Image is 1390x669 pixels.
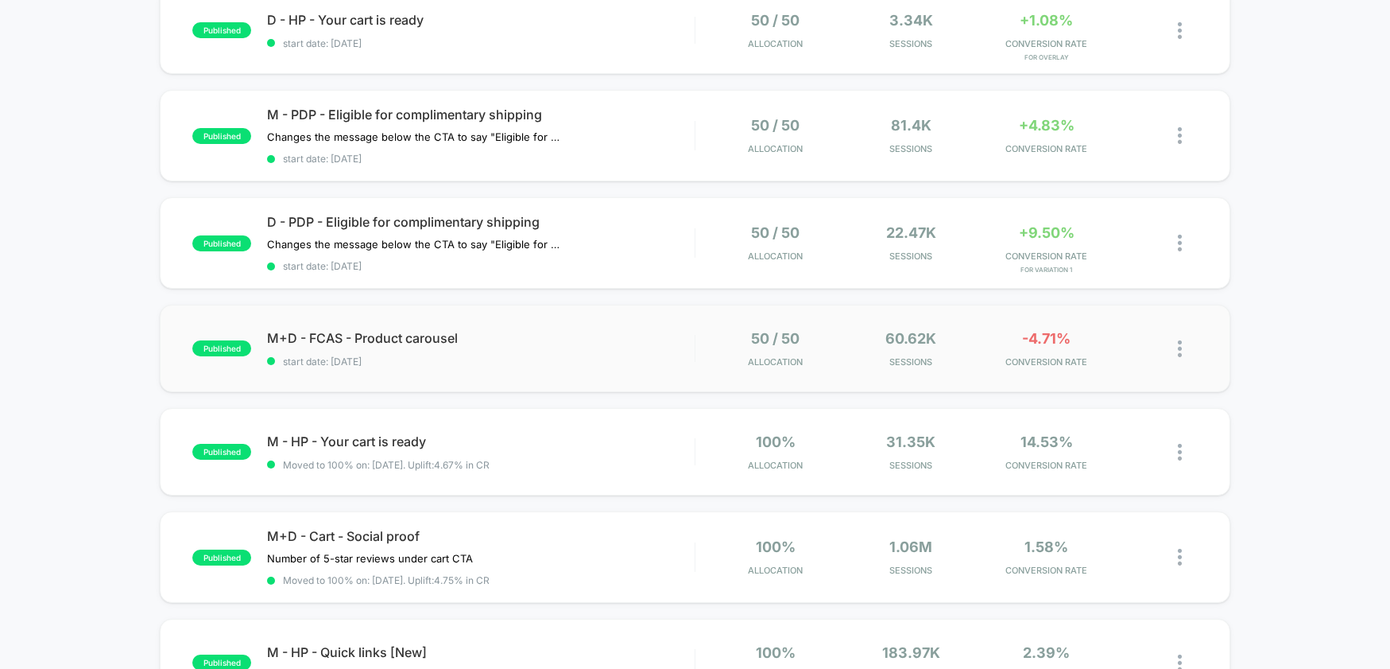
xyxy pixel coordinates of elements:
[886,434,935,450] span: 31.35k
[748,565,803,576] span: Allocation
[982,266,1110,274] span: for Variation 1
[982,356,1110,368] span: CONVERSION RATE
[885,330,936,347] span: 60.62k
[1178,549,1182,566] img: close
[886,224,936,241] span: 22.47k
[751,12,800,29] span: 50 / 50
[267,528,695,544] span: M+D - Cart - Social proof
[1019,117,1074,134] span: +4.83%
[748,251,803,262] span: Allocation
[882,644,940,661] span: 183.97k
[982,251,1110,262] span: CONVERSION RATE
[756,644,796,661] span: 100%
[267,37,695,49] span: start date: [DATE]
[267,644,695,660] span: M - HP - Quick links [New]
[1178,127,1182,144] img: close
[891,117,931,134] span: 81.4k
[192,128,251,144] span: published
[847,356,975,368] span: Sessions
[1019,224,1074,241] span: +9.50%
[756,434,796,450] span: 100%
[267,238,562,251] span: Changes the message below the CTA to say "Eligible for complimentary shipping" on all PDPs over $...
[748,356,803,368] span: Allocation
[756,539,796,555] span: 100%
[192,235,251,251] span: published
[847,143,975,154] span: Sessions
[267,130,562,143] span: Changes the message below the CTA to say "Eligible for complimentary shipping" on all PDPs over $...
[1024,539,1068,555] span: 1.58%
[1178,444,1182,461] img: close
[751,117,800,134] span: 50 / 50
[267,260,695,272] span: start date: [DATE]
[1020,12,1073,29] span: +1.08%
[748,38,803,49] span: Allocation
[267,214,695,230] span: D - PDP - Eligible for complimentary shipping
[847,460,975,471] span: Sessions
[1178,340,1182,357] img: close
[283,574,490,586] span: Moved to 100% on: [DATE] . Uplift: 4.75% in CR
[847,565,975,576] span: Sessions
[748,460,803,471] span: Allocation
[192,444,251,460] span: published
[982,38,1110,49] span: CONVERSION RATE
[982,53,1110,61] span: for overlay
[192,340,251,356] span: published
[847,38,975,49] span: Sessions
[1023,644,1070,661] span: 2.39%
[267,107,695,123] span: M - PDP - Eligible for complimentary shipping
[267,356,695,368] span: start date: [DATE]
[1020,434,1073,450] span: 14.53%
[267,12,695,28] span: D - HP - Your cart is ready
[982,460,1110,471] span: CONVERSION RATE
[1178,22,1182,39] img: close
[267,153,695,165] span: start date: [DATE]
[982,143,1110,154] span: CONVERSION RATE
[847,251,975,262] span: Sessions
[889,12,933,29] span: 3.34k
[267,434,695,449] span: M - HP - Your cart is ready
[751,224,800,241] span: 50 / 50
[889,539,932,555] span: 1.06M
[1022,330,1071,347] span: -4.71%
[283,459,490,471] span: Moved to 100% on: [DATE] . Uplift: 4.67% in CR
[1178,235,1182,251] img: close
[267,552,473,565] span: Number of 5-star reviews under cart CTA
[748,143,803,154] span: Allocation
[192,22,251,38] span: published
[267,330,695,346] span: M+D - FCAS - Product carousel
[751,330,800,347] span: 50 / 50
[982,565,1110,576] span: CONVERSION RATE
[192,550,251,566] span: published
